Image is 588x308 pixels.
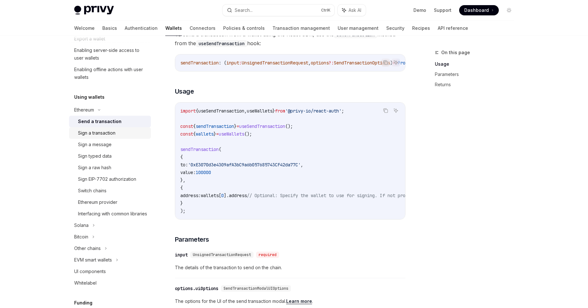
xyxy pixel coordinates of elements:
span: import [180,108,196,114]
span: { [180,185,183,191]
span: Parameters [175,235,209,244]
div: Solana [74,221,89,229]
a: Support [434,7,451,13]
div: Sign a raw hash [78,164,111,171]
div: Send a transaction [78,118,122,125]
a: Sign a raw hash [69,162,151,173]
span: sendTransaction [180,146,219,152]
div: Other chains [74,245,101,252]
span: The details of the transaction to send on the chain. [175,264,405,271]
span: SendTransactionModalUIOptions [223,286,288,291]
div: Sign EIP-7702 authorization [78,175,136,183]
a: Enabling server-side access to user wallets [69,45,151,64]
span: '@privy-io/react-auth' [285,108,341,114]
div: Ethereum [74,106,94,114]
div: input [175,252,188,258]
div: EVM smart wallets [74,256,112,264]
div: Enabling offline actions with user wallets [74,66,147,81]
a: Usage [435,59,519,69]
a: Whitelabel [69,277,151,289]
span: { [193,123,196,129]
div: Switch chains [78,187,106,195]
div: Enabling server-side access to user wallets [74,46,147,62]
span: On this page [441,49,470,56]
span: address [229,193,247,198]
a: Demo [413,7,426,13]
button: Copy the contents from the code block [381,106,390,115]
span: }, [180,177,185,183]
a: Policies & controls [223,21,265,36]
span: , [308,60,311,66]
button: Ask AI [392,58,400,67]
div: UI components [74,268,106,275]
span: ) [390,60,393,66]
span: input [226,60,239,66]
span: useSendTransaction [239,123,285,129]
span: [ [219,193,221,198]
span: 100000 [196,170,211,175]
a: Wallets [165,21,182,36]
a: Security [386,21,404,36]
span: : [239,60,242,66]
div: required [256,252,279,258]
span: Usage [175,87,194,96]
a: Authentication [125,21,158,36]
div: Ethereum provider [78,198,117,206]
span: UnsignedTransactionRequest [193,252,251,257]
button: Ask AI [392,106,400,115]
div: options.uiOptions [175,285,218,292]
div: Sign typed data [78,152,112,160]
span: options [311,60,329,66]
span: wallets [201,193,219,198]
div: Sign a message [78,141,112,148]
span: UnsignedTransactionRequest [242,60,308,66]
span: Ask AI [349,7,361,13]
button: Toggle dark mode [504,5,514,15]
div: Sign a transaction [78,129,115,137]
a: Transaction management [272,21,330,36]
a: Switch chains [69,185,151,196]
a: Sign a transaction [69,127,151,139]
a: Basics [102,21,117,36]
span: const [180,123,193,129]
a: Returns [435,79,519,90]
span: Ctrl K [321,8,331,13]
div: Whitelabel [74,279,97,287]
span: = [237,123,239,129]
a: Sign typed data [69,150,151,162]
span: , [301,162,303,168]
span: , [244,108,247,114]
span: To send a transaction from a wallet using the React SDK, use the method from the hook: [175,30,405,48]
span: } [180,200,183,206]
button: Search...CtrlK [223,4,334,16]
a: Send a transaction [69,116,151,127]
button: Copy the contents from the code block [381,58,390,67]
span: } [272,108,275,114]
div: Interfacing with common libraries [78,210,147,218]
span: ; [341,108,344,114]
span: (); [244,131,252,137]
span: The options for the UI of the send transaction modal. . [175,297,405,305]
span: SendTransactionOptions [334,60,390,66]
span: address: [180,193,201,198]
span: } [234,123,237,129]
span: { [196,108,198,114]
span: wallets [196,131,214,137]
span: sendTransaction [180,60,219,66]
a: Sign a message [69,139,151,150]
a: UI components [69,266,151,277]
span: (); [285,123,293,129]
span: useWallets [247,108,272,114]
span: { [193,131,196,137]
span: ( [219,146,221,152]
span: } [214,131,216,137]
span: Dashboard [464,7,489,13]
span: from [275,108,285,114]
span: sendTransaction [196,123,234,129]
a: Interfacing with common libraries [69,208,151,220]
a: Learn more [286,298,312,304]
a: Enabling offline actions with user wallets [69,64,151,83]
span: '0xE3070d3e4309afA3bC9a6b057685743CF42da77C' [188,162,301,168]
h5: Using wallets [74,93,105,101]
a: Welcome [74,21,95,36]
